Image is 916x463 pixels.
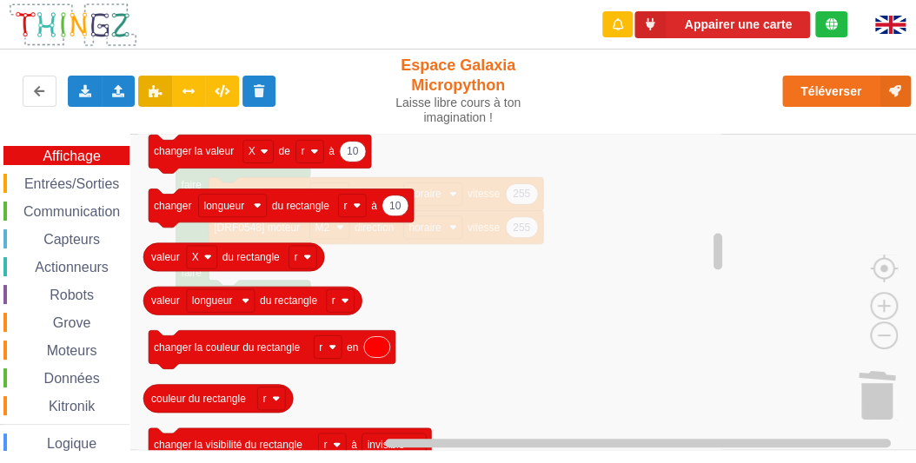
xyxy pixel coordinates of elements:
text: à [329,145,335,157]
img: thingz_logo.png [8,2,138,48]
span: Actionneurs [32,260,111,274]
span: Grove [50,315,94,330]
button: Téléverser [782,76,911,107]
img: gb.png [875,16,906,34]
text: r [301,145,304,157]
text: r [332,294,335,307]
text: valeur [151,294,180,307]
span: Affichage [40,149,103,163]
span: Robots [47,288,96,302]
span: Moteurs [44,343,100,358]
span: Entrées/Sorties [22,176,122,191]
text: du rectangle [222,251,280,263]
text: changer [154,199,191,211]
text: de [278,145,290,157]
text: couleur du rectangle [151,392,246,404]
span: Logique [44,436,99,451]
div: Espace Galaxia Micropython [383,56,534,125]
text: r [343,199,347,211]
button: Appairer une carte [634,11,810,38]
text: changer la valeur [154,145,234,157]
text: longueur [192,294,233,307]
text: du rectangle [260,294,317,307]
text: valeur [151,251,180,263]
text: r [319,341,322,353]
text: 10 [347,145,359,157]
text: X [192,251,199,263]
text: en [347,341,358,353]
span: Capteurs [41,232,103,247]
text: longueur [203,199,244,211]
text: 10 [389,199,402,211]
text: X [249,145,256,157]
div: Tu es connecté au serveur de création de Thingz [815,11,847,37]
span: Kitronik [46,399,97,413]
text: r [262,392,266,404]
span: Données [42,371,103,386]
text: à [371,199,377,211]
span: Communication [21,204,123,219]
div: Laisse libre cours à ton imagination ! [383,96,534,125]
text: r [294,251,297,263]
text: changer la couleur du rectangle [154,341,300,353]
text: du rectangle [272,199,329,211]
